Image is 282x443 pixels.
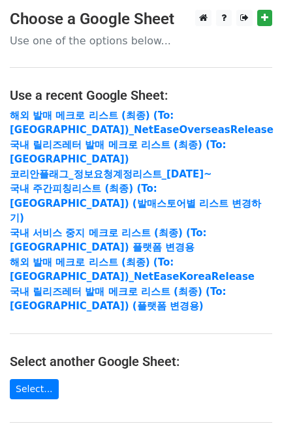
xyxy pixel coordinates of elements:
a: 코리안플래그_정보요청계정리스트_[DATE]~ [10,168,212,180]
h4: Use a recent Google Sheet: [10,87,272,103]
h3: Choose a Google Sheet [10,10,272,29]
a: 국내 서비스 중지 메크로 리스트 (최종) (To:[GEOGRAPHIC_DATA]) 플랫폼 변경용 [10,227,206,254]
a: Select... [10,379,59,399]
a: 해외 발매 메크로 리스트 (최종) (To: [GEOGRAPHIC_DATA])_NetEaseKoreaRelease [10,256,255,283]
a: 국내 릴리즈레터 발매 메크로 리스트 (최종) (To:[GEOGRAPHIC_DATA]) (플랫폼 변경용) [10,286,226,313]
p: Use one of the options below... [10,34,272,48]
h4: Select another Google Sheet: [10,354,272,369]
a: 국내 주간피칭리스트 (최종) (To:[GEOGRAPHIC_DATA]) (발매스토어별 리스트 변경하기) [10,183,261,224]
a: 국내 릴리즈레터 발매 메크로 리스트 (최종) (To:[GEOGRAPHIC_DATA]) [10,139,226,166]
a: 해외 발매 메크로 리스트 (최종) (To: [GEOGRAPHIC_DATA])_NetEaseOverseasRelease [10,110,274,136]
